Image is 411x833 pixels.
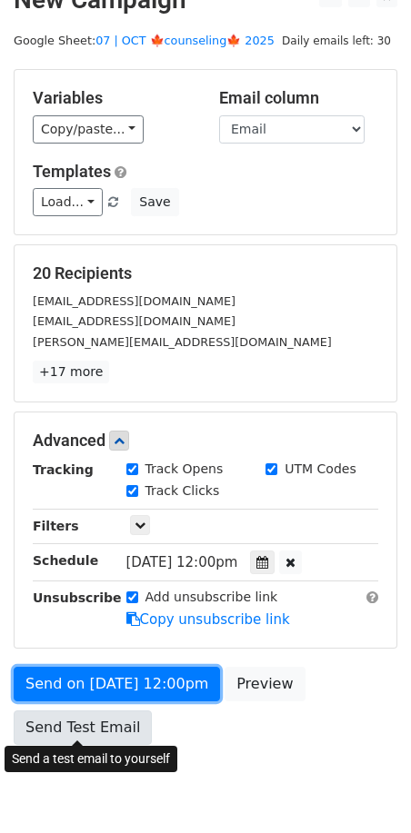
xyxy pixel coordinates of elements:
strong: Unsubscribe [33,590,122,605]
small: [EMAIL_ADDRESS][DOMAIN_NAME] [33,294,236,308]
a: Copy/paste... [33,115,144,144]
div: Send a test email to yourself [5,746,177,772]
h5: Advanced [33,431,378,451]
small: [EMAIL_ADDRESS][DOMAIN_NAME] [33,314,236,328]
h5: Variables [33,88,192,108]
a: Preview [225,667,305,701]
label: Track Opens [145,460,224,479]
label: UTM Codes [285,460,356,479]
span: [DATE] 12:00pm [126,554,238,570]
strong: Schedule [33,553,98,568]
span: Daily emails left: 30 [276,31,397,51]
strong: Tracking [33,462,94,477]
h5: 20 Recipients [33,263,378,283]
iframe: Chat Widget [320,746,411,833]
a: 07 | OCT 🍁counseling🍁 2025 [95,34,275,47]
a: Daily emails left: 30 [276,34,397,47]
small: Google Sheet: [14,34,275,47]
a: Templates [33,162,111,181]
a: Send on [DATE] 12:00pm [14,667,220,701]
a: Copy unsubscribe link [126,611,290,628]
label: Track Clicks [145,481,220,501]
a: +17 more [33,361,109,383]
strong: Filters [33,519,79,533]
label: Add unsubscribe link [145,588,278,607]
h5: Email column [219,88,378,108]
a: Send Test Email [14,710,152,745]
a: Load... [33,188,103,216]
button: Save [131,188,178,216]
small: [PERSON_NAME][EMAIL_ADDRESS][DOMAIN_NAME] [33,335,332,349]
